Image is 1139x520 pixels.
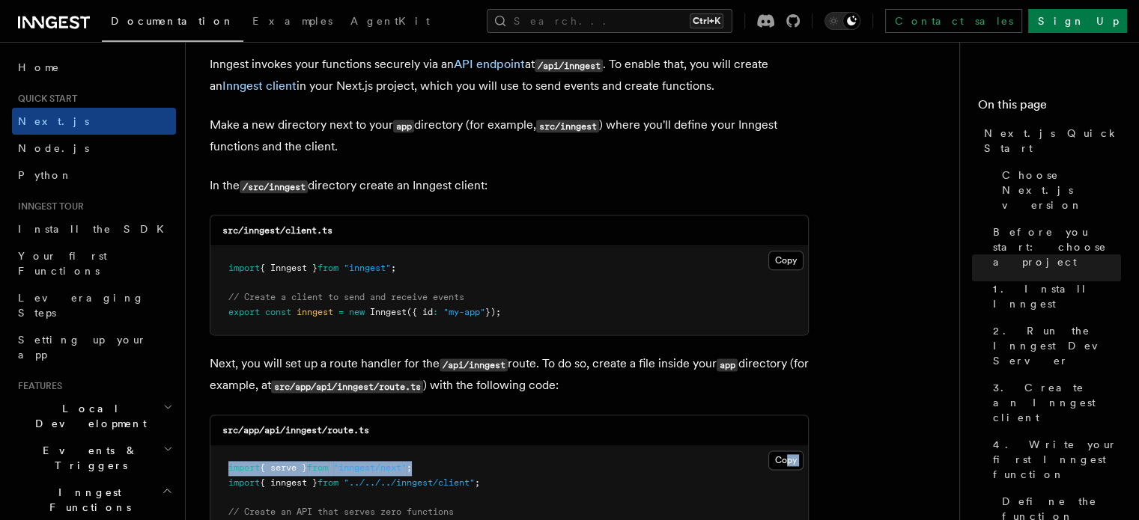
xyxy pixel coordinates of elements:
[350,15,430,27] span: AgentKit
[993,224,1121,269] span: Before you start: choose a project
[297,307,333,317] span: inngest
[307,462,328,473] span: from
[12,215,176,242] a: Install the SDK
[243,4,341,40] a: Examples
[349,307,365,317] span: new
[12,443,163,473] span: Events & Triggers
[12,242,176,284] a: Your first Functions
[12,284,176,326] a: Leveraging Steps
[252,15,332,27] span: Examples
[222,425,369,435] code: src/app/api/inngest/route.ts
[978,96,1121,120] h4: On this page
[318,263,338,273] span: from
[18,292,145,319] span: Leveraging Steps
[987,218,1121,275] a: Before you start: choose a project
[475,477,480,488] span: ;
[12,437,176,479] button: Events & Triggers
[344,477,475,488] span: "../../../inngest/client"
[228,292,464,302] span: // Create a client to send and receive events
[690,13,723,28] kbd: Ctrl+K
[265,307,291,317] span: const
[210,54,809,97] p: Inngest invokes your functions securely via an at . To enable that, you will create an in your Ne...
[12,485,162,515] span: Inngest Functions
[1028,9,1127,33] a: Sign Up
[824,12,860,30] button: Toggle dark mode
[18,115,89,127] span: Next.js
[111,15,234,27] span: Documentation
[978,120,1121,162] a: Next.js Quick Start
[102,4,243,42] a: Documentation
[768,251,804,270] button: Copy
[228,507,454,517] span: // Create an API that serves zero functions
[984,126,1121,156] span: Next.js Quick Start
[485,307,501,317] span: });
[222,79,297,93] a: Inngest client
[12,93,77,105] span: Quick start
[440,358,508,371] code: /api/inngest
[228,307,260,317] span: export
[433,307,438,317] span: :
[996,162,1121,218] a: Choose Next.js version
[12,326,176,368] a: Setting up your app
[12,108,176,135] a: Next.js
[487,9,732,33] button: Search...Ctrl+K
[393,120,414,132] code: app
[260,477,318,488] span: { inngest }
[12,380,62,392] span: Features
[12,162,176,189] a: Python
[341,4,439,40] a: AgentKit
[18,142,89,154] span: Node.js
[536,120,599,132] code: src/inngest
[443,307,485,317] span: "my-app"
[318,477,338,488] span: from
[370,307,407,317] span: Inngest
[210,175,809,197] p: In the directory create an Inngest client:
[260,263,318,273] span: { Inngest }
[12,201,84,212] span: Inngest tour
[222,225,332,236] code: src/inngest/client.ts
[535,59,603,72] code: /api/inngest
[1002,168,1121,212] span: Choose Next.js version
[407,462,412,473] span: ;
[993,323,1121,368] span: 2. Run the Inngest Dev Server
[12,54,176,81] a: Home
[454,57,525,71] a: API endpoint
[993,380,1121,425] span: 3. Create an Inngest client
[987,317,1121,374] a: 2. Run the Inngest Dev Server
[12,135,176,162] a: Node.js
[210,353,809,397] p: Next, you will set up a route handler for the route. To do so, create a file inside your director...
[18,250,107,277] span: Your first Functions
[885,9,1022,33] a: Contact sales
[993,437,1121,482] span: 4. Write your first Inngest function
[12,401,163,431] span: Local Development
[228,263,260,273] span: import
[391,263,396,273] span: ;
[18,223,173,235] span: Install the SDK
[987,431,1121,488] a: 4. Write your first Inngest function
[210,114,809,157] p: Make a new directory next to your directory (for example, ) where you'll define your Inngest func...
[344,263,391,273] span: "inngest"
[12,395,176,437] button: Local Development
[717,358,738,371] code: app
[240,180,308,193] code: /src/inngest
[271,380,423,393] code: src/app/api/inngest/route.ts
[18,60,60,75] span: Home
[333,462,407,473] span: "inngest/next"
[768,450,804,470] button: Copy
[993,281,1121,311] span: 1. Install Inngest
[228,462,260,473] span: import
[228,477,260,488] span: import
[18,334,147,361] span: Setting up your app
[18,169,73,181] span: Python
[987,275,1121,317] a: 1. Install Inngest
[338,307,344,317] span: =
[407,307,433,317] span: ({ id
[987,374,1121,431] a: 3. Create an Inngest client
[260,462,307,473] span: { serve }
